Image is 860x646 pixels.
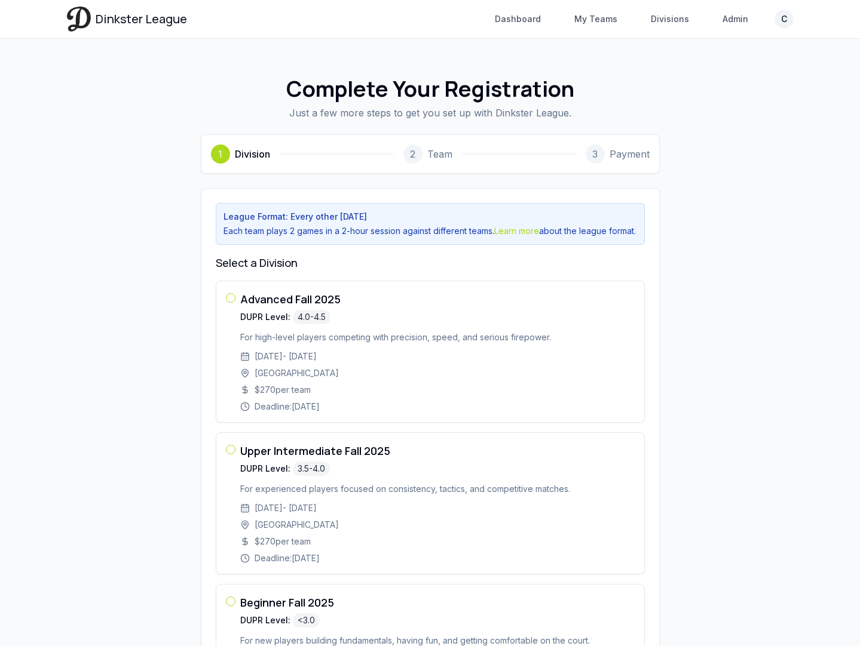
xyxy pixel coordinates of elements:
[240,442,635,459] h3: Upper Intermediate Fall 2025
[644,8,696,30] a: Divisions
[240,331,635,343] p: For high-level players competing with precision, speed, and serious firepower.
[494,226,539,236] a: Learn more
[86,77,775,101] h1: Complete Your Registration
[255,350,317,362] span: [DATE] - [DATE]
[224,225,637,237] p: Each team plays 2 games in a 2-hour session against different teams. about the league format.
[240,291,635,307] h3: Advanced Fall 2025
[211,144,230,164] div: 1
[715,8,755,30] a: Admin
[488,8,548,30] a: Dashboard
[610,147,650,161] span: Payment
[255,401,320,413] span: Deadline: [DATE]
[235,147,270,161] span: Division
[240,311,290,323] span: DUPR Level:
[224,211,637,223] p: League Format: Every other [DATE]
[240,594,635,611] h3: Beginner Fall 2025
[255,536,311,547] span: $ 270 per team
[586,144,605,164] div: 3
[240,463,290,475] span: DUPR Level:
[67,7,91,31] img: Dinkster
[255,502,317,514] span: [DATE] - [DATE]
[255,384,311,396] span: $ 270 per team
[255,552,320,564] span: Deadline: [DATE]
[293,310,330,324] span: 4.0-4.5
[293,613,320,627] span: <3.0
[403,144,423,164] div: 2
[775,10,794,29] button: C
[96,11,187,27] span: Dinkster League
[86,106,775,120] p: Just a few more steps to get you set up with Dinkster League.
[240,614,290,626] span: DUPR Level:
[567,8,625,30] a: My Teams
[67,7,187,31] a: Dinkster League
[293,462,330,476] span: 3.5-4.0
[240,483,635,495] p: For experienced players focused on consistency, tactics, and competitive matches.
[427,147,452,161] span: Team
[255,367,339,379] span: [GEOGRAPHIC_DATA]
[216,254,645,271] h3: Select a Division
[255,519,339,531] span: [GEOGRAPHIC_DATA]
